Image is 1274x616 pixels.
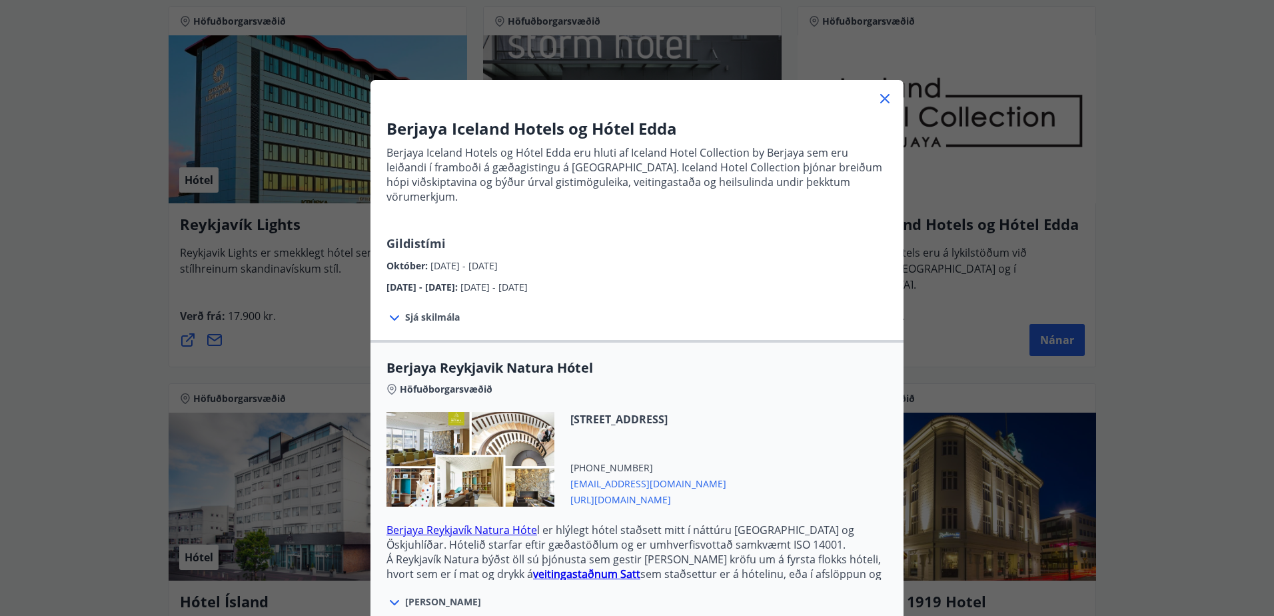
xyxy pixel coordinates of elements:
p: Berjaya Iceland Hotels og Hótel Edda eru hluti af Iceland Hotel Collection by Berjaya sem eru lei... [386,145,888,204]
a: veitingastaðnum Satt [533,567,640,581]
span: Sjá skilmála [405,311,460,324]
p: Á Reykjavík Natura býðst öll sú þjónusta sem gestir [PERSON_NAME] kröfu um á fyrsta flokks hóteli... [386,552,888,596]
span: Höfuðborgarsvæðið [400,383,492,396]
a: Berjaya Reykjavík Natura Hóte [386,523,537,537]
p: l er hlýlegt hótel staðsett mitt í náttúru [GEOGRAPHIC_DATA] og Öskjuhlíðar. Hótelið starfar efti... [386,523,888,552]
span: Október : [386,259,430,272]
span: [DATE] - [DATE] [460,281,528,293]
span: Berjaya Reykjavik Natura Hótel [386,359,888,377]
span: [STREET_ADDRESS] [570,412,726,427]
span: [DATE] - [DATE] [430,259,498,272]
span: [PERSON_NAME] [405,595,481,609]
h3: Berjaya Iceland Hotels og Hótel Edda [386,117,888,140]
span: [URL][DOMAIN_NAME] [570,491,726,507]
span: Gildistími [386,235,446,251]
span: [DATE] - [DATE] : [386,281,460,293]
span: [PHONE_NUMBER] [570,461,726,475]
span: [EMAIL_ADDRESS][DOMAIN_NAME] [570,475,726,491]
